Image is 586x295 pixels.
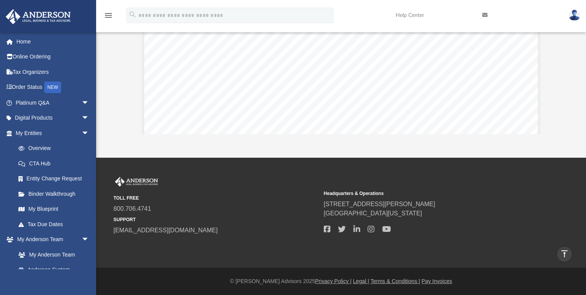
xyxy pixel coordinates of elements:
[5,64,101,80] a: Tax Organizers
[421,278,452,284] a: Pay Invoices
[560,249,569,258] i: vertical_align_top
[96,277,586,285] div: © [PERSON_NAME] Advisors 2025
[11,186,101,202] a: Binder Walkthrough
[44,82,61,93] div: NEW
[5,110,101,126] a: Digital Productsarrow_drop_down
[82,110,97,126] span: arrow_drop_down
[104,11,113,20] i: menu
[5,125,101,141] a: My Entitiesarrow_drop_down
[11,262,97,278] a: Anderson System
[324,201,435,207] a: [STREET_ADDRESS][PERSON_NAME]
[371,278,420,284] a: Terms & Conditions |
[5,34,101,49] a: Home
[11,217,101,232] a: Tax Due Dates
[104,15,113,20] a: menu
[5,232,97,247] a: My Anderson Teamarrow_drop_down
[5,80,101,95] a: Order StatusNEW
[82,125,97,141] span: arrow_drop_down
[11,171,101,187] a: Entity Change Request
[569,10,580,21] img: User Pic
[11,247,93,262] a: My Anderson Team
[113,177,160,187] img: Anderson Advisors Platinum Portal
[113,195,318,202] small: TOLL FREE
[128,10,137,19] i: search
[324,210,422,217] a: [GEOGRAPHIC_DATA][US_STATE]
[11,156,101,171] a: CTA Hub
[5,49,101,65] a: Online Ordering
[82,95,97,111] span: arrow_drop_down
[113,227,218,233] a: [EMAIL_ADDRESS][DOMAIN_NAME]
[113,216,318,223] small: SUPPORT
[3,9,73,24] img: Anderson Advisors Platinum Portal
[82,232,97,248] span: arrow_drop_down
[11,141,101,156] a: Overview
[11,202,97,217] a: My Blueprint
[324,190,529,197] small: Headquarters & Operations
[353,278,369,284] a: Legal |
[315,278,352,284] a: Privacy Policy |
[113,205,151,212] a: 800.706.4741
[5,95,101,110] a: Platinum Q&Aarrow_drop_down
[556,246,573,262] a: vertical_align_top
